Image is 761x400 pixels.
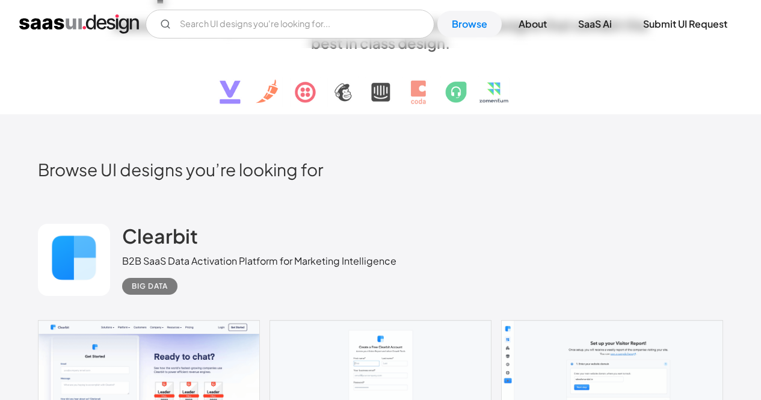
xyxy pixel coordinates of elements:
[122,224,198,254] a: Clearbit
[564,11,626,37] a: SaaS Ai
[199,52,563,114] img: text, icon, saas logo
[146,10,434,38] form: Email Form
[38,159,723,180] h2: Browse UI designs you’re looking for
[122,224,198,248] h2: Clearbit
[437,11,502,37] a: Browse
[132,279,168,294] div: Big Data
[504,11,561,37] a: About
[19,14,139,34] a: home
[146,10,434,38] input: Search UI designs you're looking for...
[122,254,396,268] div: B2B SaaS Data Activation Platform for Marketing Intelligence
[629,11,742,37] a: Submit UI Request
